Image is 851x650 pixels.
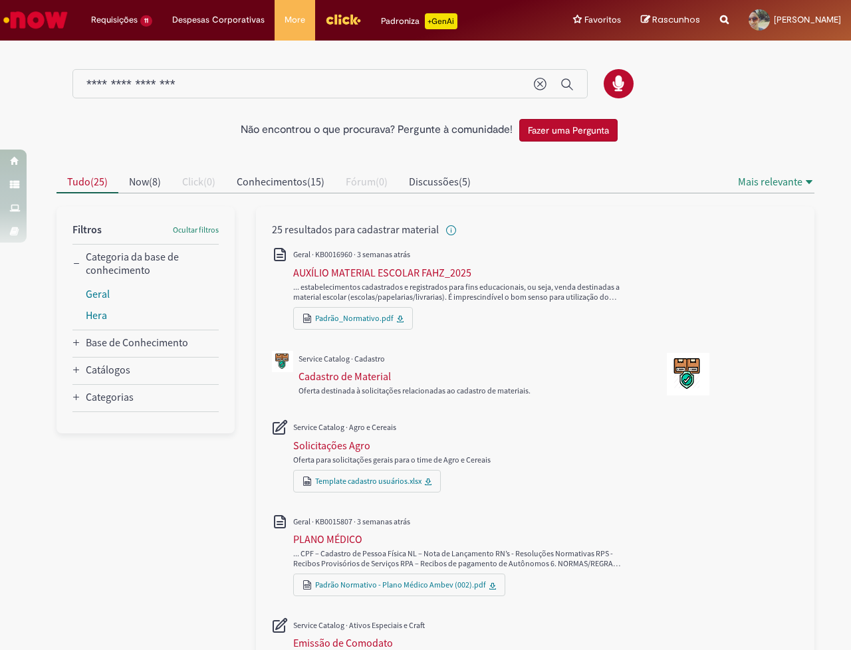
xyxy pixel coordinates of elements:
a: Rascunhos [641,14,700,27]
span: [PERSON_NAME] [774,14,841,25]
h2: Não encontrou o que procurava? Pergunte à comunidade! [241,124,513,136]
img: click_logo_yellow_360x200.png [325,9,361,29]
span: Despesas Corporativas [172,13,265,27]
span: 11 [140,15,152,27]
div: Padroniza [381,13,457,29]
img: ServiceNow [1,7,70,33]
span: Requisições [91,13,138,27]
span: Rascunhos [652,13,700,26]
span: More [285,13,305,27]
button: Fazer uma Pergunta [519,119,618,142]
p: +GenAi [425,13,457,29]
span: Favoritos [584,13,621,27]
